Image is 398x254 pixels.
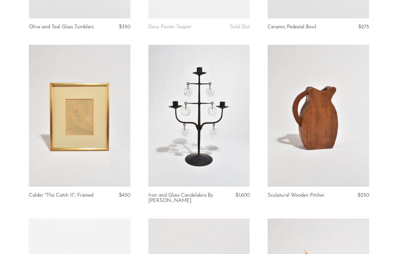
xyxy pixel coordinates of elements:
[358,193,369,198] span: $250
[148,193,216,204] a: Iron and Glass Candelabra By [PERSON_NAME]
[119,193,130,198] span: $450
[358,24,369,29] span: $275
[268,193,325,198] a: Sculptural Wooden Pitcher
[119,24,130,29] span: $350
[148,24,191,30] a: Deco Pewter Teapot
[268,24,316,30] a: Ceramic Pedestal Bowl
[29,193,93,198] a: Calder "The Catch II", Framed
[230,24,250,29] span: Sold Out
[29,24,94,30] a: Olive and Teal Glass Tumblers
[235,193,250,198] span: $1,600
